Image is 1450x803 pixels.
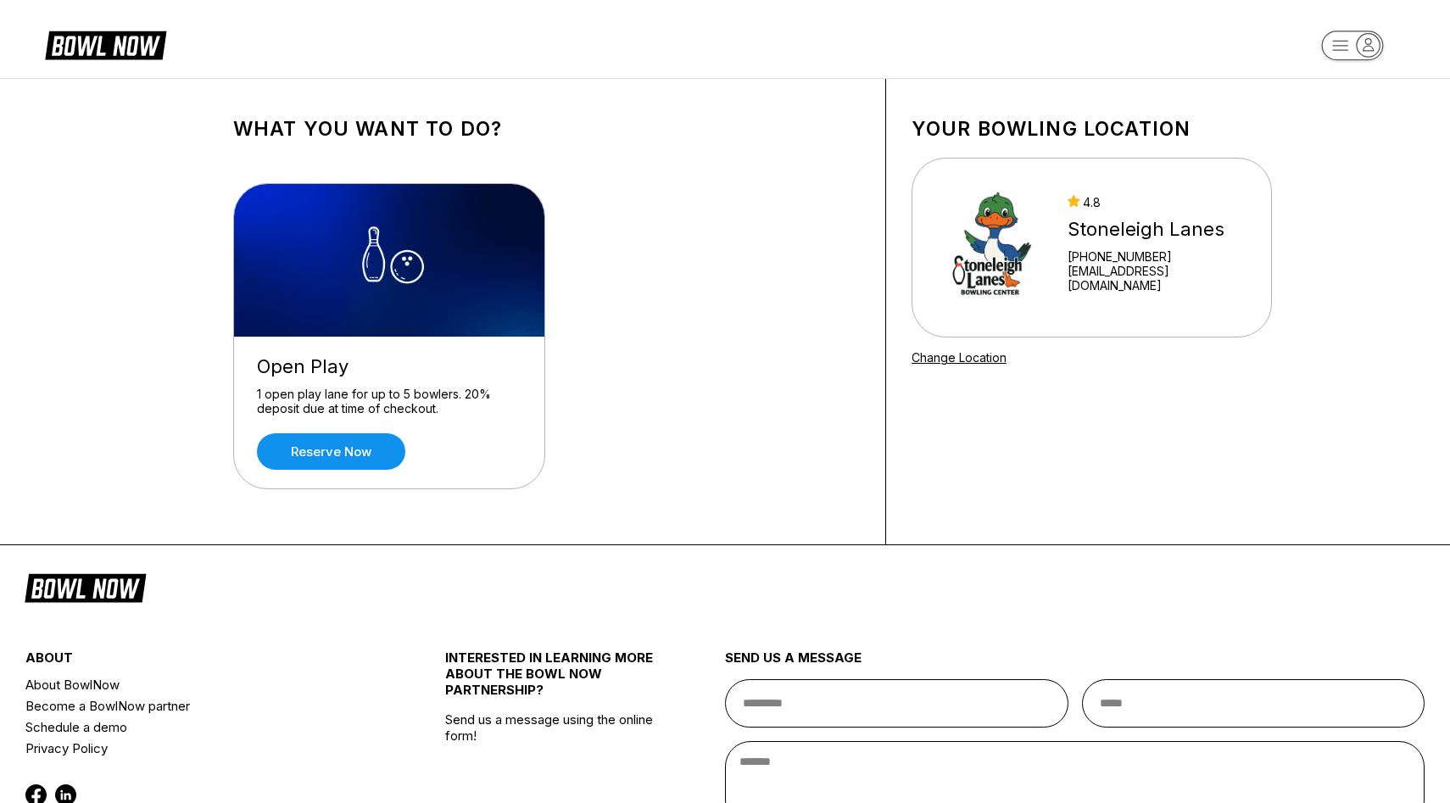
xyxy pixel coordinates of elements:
[234,184,546,337] img: Open Play
[934,184,1052,311] img: Stoneleigh Lanes
[912,350,1007,365] a: Change Location
[1068,264,1249,293] a: [EMAIL_ADDRESS][DOMAIN_NAME]
[25,650,376,674] div: about
[233,117,860,141] h1: What you want to do?
[257,387,521,416] div: 1 open play lane for up to 5 bowlers. 20% deposit due at time of checkout.
[25,674,376,695] a: About BowlNow
[25,695,376,717] a: Become a BowlNow partner
[912,117,1272,141] h1: Your bowling location
[445,650,655,711] div: INTERESTED IN LEARNING MORE ABOUT THE BOWL NOW PARTNERSHIP?
[1068,249,1249,264] div: [PHONE_NUMBER]
[257,433,405,470] a: Reserve now
[257,355,521,378] div: Open Play
[1068,218,1249,241] div: Stoneleigh Lanes
[25,738,376,759] a: Privacy Policy
[1068,195,1249,209] div: 4.8
[25,717,376,738] a: Schedule a demo
[725,650,1425,679] div: send us a message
